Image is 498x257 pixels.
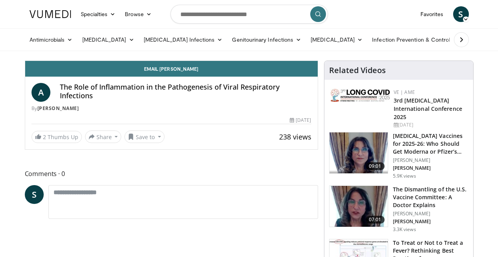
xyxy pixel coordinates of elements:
[394,97,462,121] a: 3rd [MEDICAL_DATA] International Conference 2025
[30,10,71,18] img: VuMedi Logo
[31,105,311,112] div: By
[453,6,469,22] a: S
[331,89,390,102] img: a2792a71-925c-4fc2-b8ef-8d1b21aec2f7.png.150x105_q85_autocrop_double_scale_upscale_version-0.2.jpg
[366,216,385,224] span: 07:01
[329,185,468,233] a: 07:01 The Dismantling of the U.S. Vaccine Committee: A Doctor Explains [PERSON_NAME] [PERSON_NAME...
[393,185,468,209] h3: The Dismantling of the U.S. Vaccine Committee: A Doctor Explains
[227,32,306,48] a: Genitourinary Infections
[37,105,79,112] a: [PERSON_NAME]
[393,226,416,233] p: 3.3K views
[124,130,165,143] button: Save to
[330,186,388,227] img: bf90d3d8-5314-48e2-9a88-53bc2fed6b7a.150x105_q85_crop-smart_upscale.jpg
[279,132,311,141] span: 238 views
[170,5,328,24] input: Search topics, interventions
[139,32,228,48] a: [MEDICAL_DATA] Infections
[31,83,50,102] a: A
[366,162,385,170] span: 09:01
[416,6,448,22] a: Favorites
[25,32,78,48] a: Antimicrobials
[43,133,46,141] span: 2
[120,6,156,22] a: Browse
[393,218,468,225] p: [PERSON_NAME]
[78,32,139,48] a: [MEDICAL_DATA]
[25,185,44,204] a: S
[393,173,416,179] p: 5.9K views
[25,169,318,179] span: Comments 0
[76,6,120,22] a: Specialties
[367,32,463,48] a: Infection Prevention & Control
[393,132,468,156] h3: [MEDICAL_DATA] Vaccines for 2025-26: Who Should Get Moderna or Pfizer’s Up…
[329,66,386,75] h4: Related Videos
[85,130,122,143] button: Share
[393,211,468,217] p: [PERSON_NAME]
[394,121,467,128] div: [DATE]
[60,83,311,100] h4: The Role of Inflammation in the Pathogenesis of Viral Respiratory Infections
[393,157,468,163] p: [PERSON_NAME]
[306,32,367,48] a: [MEDICAL_DATA]
[393,165,468,171] p: [PERSON_NAME]
[394,89,415,95] a: VE | AME
[330,132,388,173] img: 4e370bb1-17f0-4657-a42f-9b995da70d2f.png.150x105_q85_crop-smart_upscale.png
[31,131,82,143] a: 2 Thumbs Up
[25,61,318,77] a: Email [PERSON_NAME]
[290,117,311,124] div: [DATE]
[329,132,468,179] a: 09:01 [MEDICAL_DATA] Vaccines for 2025-26: Who Should Get Moderna or Pfizer’s Up… [PERSON_NAME] [...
